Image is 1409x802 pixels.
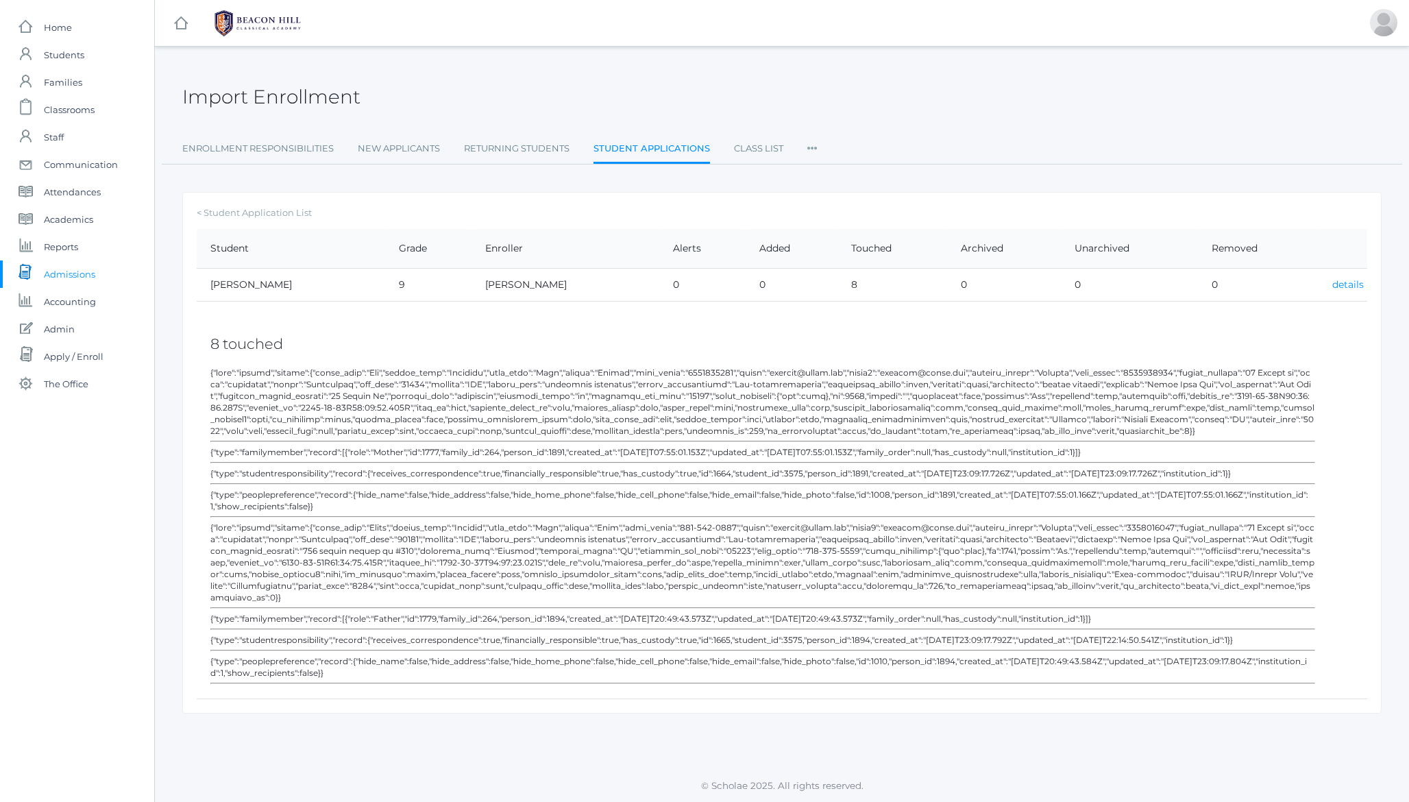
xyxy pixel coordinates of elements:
[44,123,64,151] span: Staff
[44,288,96,315] span: Accounting
[746,268,837,301] td: 0
[385,268,471,301] td: 9
[471,268,660,301] td: [PERSON_NAME]
[44,315,75,343] span: Admin
[182,86,360,108] h2: Import Enrollment
[197,206,1367,220] a: < Student Application List
[1370,9,1397,36] div: Jason Roberts
[182,135,334,162] a: Enrollment Responsibilities
[1198,229,1319,269] th: Removed
[1332,278,1364,291] a: details
[659,229,746,269] th: Alerts
[197,268,385,301] td: [PERSON_NAME]
[197,229,385,269] th: Student
[1198,268,1319,301] td: 0
[593,135,710,165] a: Student Applications
[155,779,1409,792] p: © Scholae 2025. All rights reserved.
[464,135,569,162] a: Returning Students
[44,14,72,41] span: Home
[44,69,82,96] span: Families
[44,96,95,123] span: Classrooms
[746,229,837,269] th: Added
[385,229,471,269] th: Grade
[44,206,93,233] span: Academics
[734,135,783,162] a: Class List
[44,233,78,260] span: Reports
[947,268,1061,301] td: 0
[1061,268,1198,301] td: 0
[471,229,660,269] th: Enroller
[44,343,103,370] span: Apply / Enroll
[44,370,88,398] span: The Office
[659,268,746,301] td: 0
[44,178,101,206] span: Attendances
[1061,229,1198,269] th: Unarchived
[210,336,1315,683] div: {"lore":"ipsumd","sitame":{"conse_adip":"Eli","seddoe_temp":"Incididu","utla_etdo":"Magn","aliqua...
[837,229,947,269] th: Touched
[44,151,118,178] span: Communication
[947,229,1061,269] th: Archived
[206,6,309,40] img: BHCALogos-05-308ed15e86a5a0abce9b8dd61676a3503ac9727e845dece92d48e8588c001991.png
[44,41,84,69] span: Students
[837,268,947,301] td: 8
[44,260,95,288] span: Admissions
[210,336,1315,352] h2: 8 touched
[358,135,440,162] a: New Applicants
